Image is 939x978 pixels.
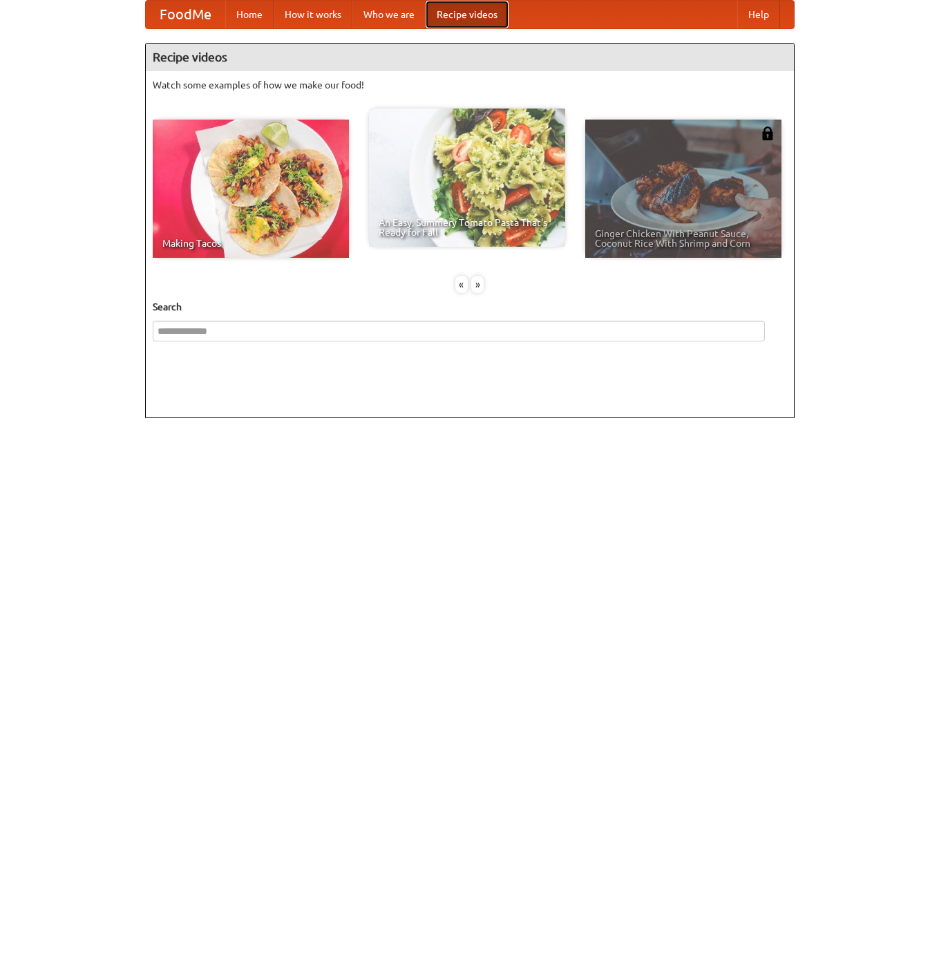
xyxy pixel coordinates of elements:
a: An Easy, Summery Tomato Pasta That's Ready for Fall [369,109,565,247]
a: Making Tacos [153,120,349,258]
span: An Easy, Summery Tomato Pasta That's Ready for Fall [379,218,556,237]
a: How it works [274,1,352,28]
a: FoodMe [146,1,225,28]
a: Recipe videos [426,1,509,28]
h5: Search [153,300,787,314]
div: « [455,276,468,293]
a: Who we are [352,1,426,28]
img: 483408.png [761,126,775,140]
p: Watch some examples of how we make our food! [153,78,787,92]
span: Making Tacos [162,238,339,248]
a: Help [737,1,780,28]
div: » [471,276,484,293]
h4: Recipe videos [146,44,794,71]
a: Home [225,1,274,28]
